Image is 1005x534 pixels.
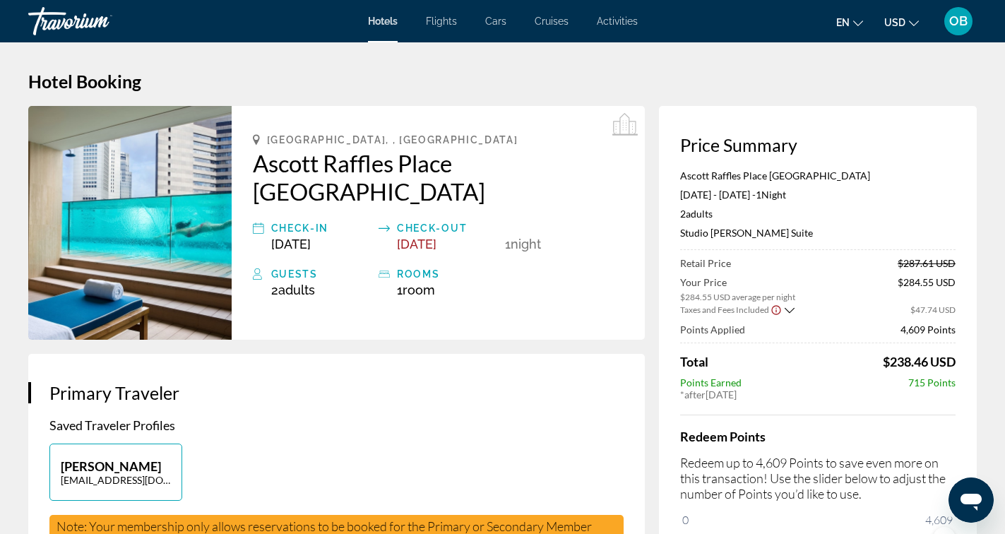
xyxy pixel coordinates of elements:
button: [PERSON_NAME][EMAIL_ADDRESS][DOMAIN_NAME] [49,444,182,501]
span: Adults [686,208,713,220]
iframe: Button to launch messaging window [948,477,994,523]
span: $47.74 USD [910,304,956,315]
span: Night [511,237,541,251]
p: [PERSON_NAME] [61,458,171,474]
span: Total [680,354,708,369]
div: Check-in [271,220,371,237]
button: Show Taxes and Fees breakdown [680,302,795,316]
a: Activities [597,16,638,27]
span: Night [761,189,786,201]
span: 1 [397,283,435,297]
p: [DATE] - [DATE] - [680,189,956,201]
span: after [684,388,706,400]
span: $238.46 USD [883,354,956,369]
span: Room [403,283,435,297]
h4: Redeem Points [680,429,956,444]
div: * [DATE] [680,388,956,400]
div: Guests [271,266,371,283]
span: Points Earned [680,376,742,388]
span: en [836,17,850,28]
span: 4,609 Points [900,324,956,336]
span: 1 [505,237,511,251]
div: Check-out [397,220,497,237]
div: rooms [397,266,497,283]
span: [DATE] [271,237,311,251]
span: Retail Price [680,257,731,269]
a: Ascott Raffles Place [GEOGRAPHIC_DATA] [253,149,624,206]
span: 4,609 [923,511,955,528]
p: Saved Traveler Profiles [49,417,624,433]
span: Taxes and Fees Included [680,304,769,315]
a: Cruises [535,16,569,27]
span: $287.61 USD [898,257,956,269]
span: Your Price [680,276,795,288]
span: $284.55 USD average per night [680,292,795,302]
span: 1 [756,189,761,201]
button: User Menu [940,6,977,36]
span: USD [884,17,905,28]
span: 2 [680,208,713,220]
span: OB [949,14,968,28]
button: Change language [836,12,863,32]
h3: Price Summary [680,134,956,155]
span: [DATE] [397,237,436,251]
a: Travorium [28,3,170,40]
span: 0 [680,511,691,528]
a: Hotels [368,16,398,27]
h1: Hotel Booking [28,71,977,92]
span: $284.55 USD [898,276,956,302]
span: Points Applied [680,324,745,336]
a: Cars [485,16,506,27]
span: [GEOGRAPHIC_DATA], , [GEOGRAPHIC_DATA] [267,134,518,146]
button: Show Taxes and Fees disclaimer [771,303,782,316]
span: 715 Points [908,376,956,388]
p: [EMAIL_ADDRESS][DOMAIN_NAME] [61,474,171,486]
span: Adults [278,283,315,297]
p: Ascott Raffles Place [GEOGRAPHIC_DATA] [680,170,956,182]
p: Redeem up to 4,609 Points to save even more on this transaction! Use the slider below to adjust t... [680,455,956,502]
p: Studio [PERSON_NAME] Suite [680,227,956,239]
button: Change currency [884,12,919,32]
span: 2 [271,283,315,297]
a: Flights [426,16,457,27]
img: Ascott Raffles Place Singapore [28,106,232,340]
h3: Primary Traveler [49,382,624,403]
